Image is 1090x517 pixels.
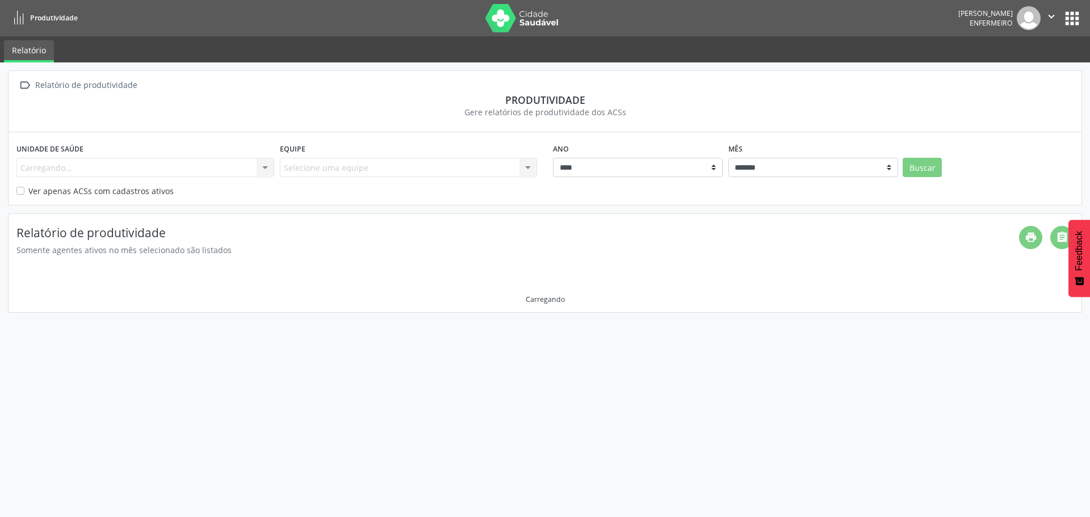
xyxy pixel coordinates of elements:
div: Carregando [526,295,565,304]
div: Gere relatórios de produtividade dos ACSs [16,106,1074,118]
button: apps [1062,9,1082,28]
button: Buscar [903,158,942,177]
span: Produtividade [30,13,78,23]
label: Mês [728,140,743,158]
a: Relatório [4,40,54,62]
a: Produtividade [8,9,78,27]
i:  [1045,10,1058,23]
label: Equipe [280,140,305,158]
button:  [1041,6,1062,30]
i:  [16,77,33,94]
a:  Relatório de produtividade [16,77,139,94]
button: Feedback - Mostrar pesquisa [1068,220,1090,297]
img: img [1017,6,1041,30]
label: Ano [553,140,569,158]
div: Produtividade [16,94,1074,106]
label: Unidade de saúde [16,140,83,158]
label: Ver apenas ACSs com cadastros ativos [28,185,174,197]
div: Relatório de produtividade [33,77,139,94]
span: Enfermeiro [970,18,1013,28]
div: Somente agentes ativos no mês selecionado são listados [16,244,1019,256]
div: [PERSON_NAME] [958,9,1013,18]
span: Feedback [1074,231,1084,271]
h4: Relatório de produtividade [16,226,1019,240]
